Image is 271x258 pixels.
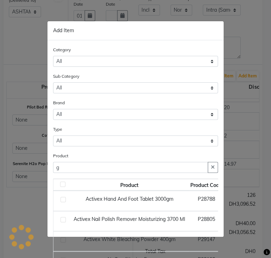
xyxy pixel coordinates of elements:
td: P29147 [189,231,223,251]
th: Product [69,179,189,191]
input: Search or Scan Product [53,162,208,173]
td: Activex Hand And Foot Tablet 3000gm [69,191,189,211]
label: Brand [53,100,65,106]
td: P28805 [189,211,223,231]
label: Type [53,126,62,133]
td: P28788 [189,191,223,211]
label: Product [53,153,68,159]
div: Add Item [47,21,224,40]
td: Activex Nail Polish Remover Moisturizing 3700 Ml [69,211,189,231]
label: Category [53,47,71,53]
label: Sub Category [53,73,79,80]
th: Product Code [189,179,223,191]
td: Activex White Bleaching Powder 400gm [69,231,189,251]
